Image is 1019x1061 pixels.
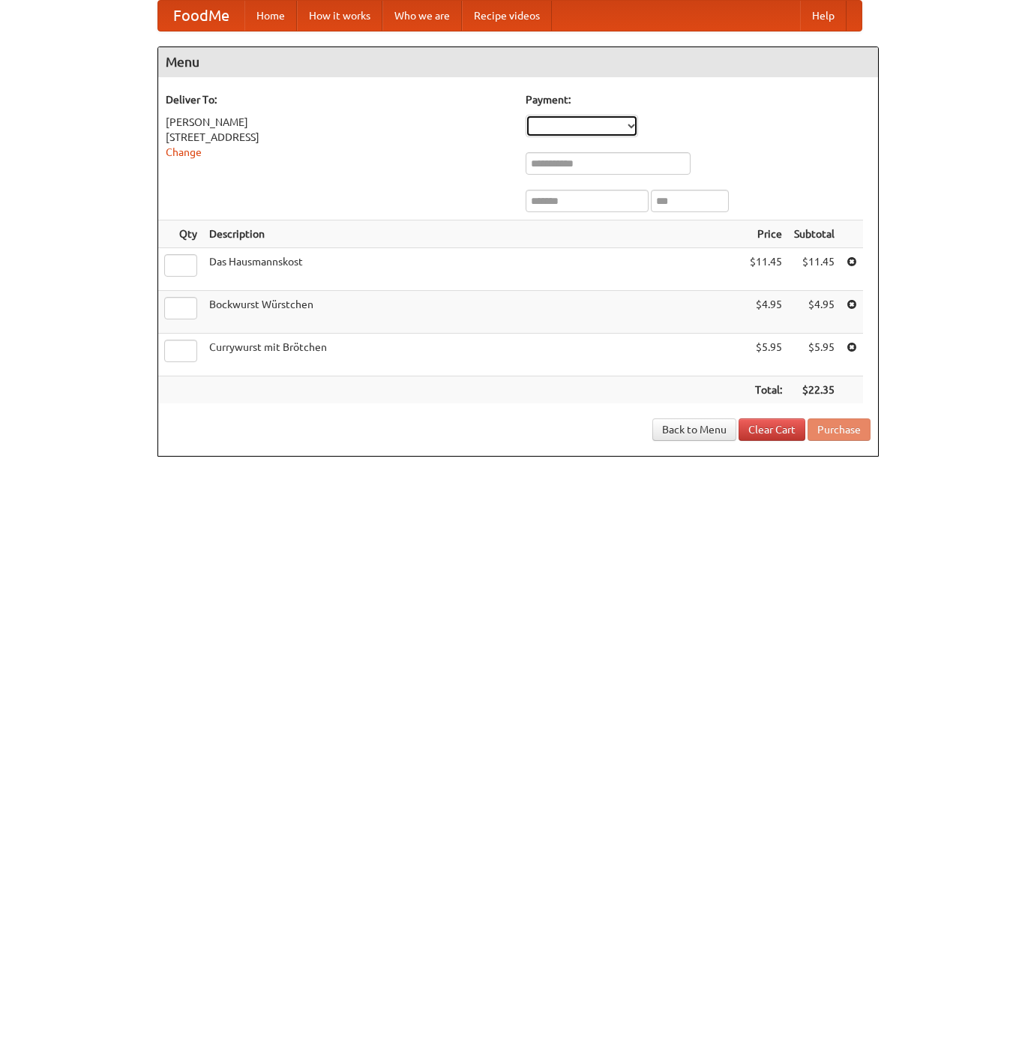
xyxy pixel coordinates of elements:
[744,220,788,248] th: Price
[744,334,788,376] td: $5.95
[744,376,788,404] th: Total:
[203,248,744,291] td: Das Hausmannskost
[808,418,871,441] button: Purchase
[158,1,244,31] a: FoodMe
[800,1,847,31] a: Help
[788,376,841,404] th: $22.35
[203,220,744,248] th: Description
[788,334,841,376] td: $5.95
[203,291,744,334] td: Bockwurst Würstchen
[744,248,788,291] td: $11.45
[297,1,382,31] a: How it works
[788,291,841,334] td: $4.95
[244,1,297,31] a: Home
[526,92,871,107] h5: Payment:
[166,115,511,130] div: [PERSON_NAME]
[788,248,841,291] td: $11.45
[739,418,805,441] a: Clear Cart
[158,47,878,77] h4: Menu
[166,130,511,145] div: [STREET_ADDRESS]
[203,334,744,376] td: Currywurst mit Brötchen
[788,220,841,248] th: Subtotal
[382,1,462,31] a: Who we are
[166,146,202,158] a: Change
[652,418,736,441] a: Back to Menu
[462,1,552,31] a: Recipe videos
[166,92,511,107] h5: Deliver To:
[158,220,203,248] th: Qty
[744,291,788,334] td: $4.95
